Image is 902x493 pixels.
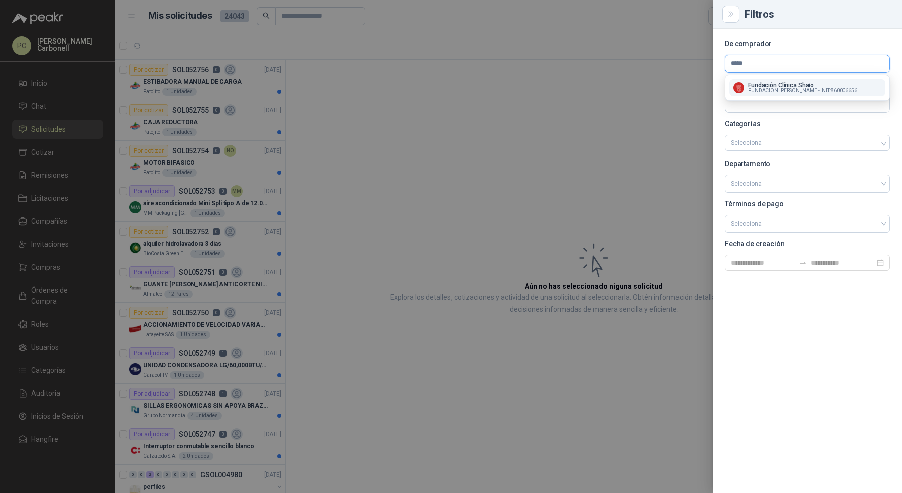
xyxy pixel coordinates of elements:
p: Departamento [725,161,890,167]
img: Company Logo [733,82,744,93]
span: NIT : 860006656 [822,88,857,93]
p: Términos de pago [725,201,890,207]
button: Company LogoFundación Clínica ShaioFUNDACION [PERSON_NAME]-NIT:860006656 [729,79,885,96]
p: Fundación Clínica Shaio [748,82,857,88]
span: FUNDACION [PERSON_NAME] - [748,88,820,93]
p: Categorías [725,121,890,127]
span: to [799,259,807,267]
span: swap-right [799,259,807,267]
div: Filtros [745,9,890,19]
button: Close [725,8,737,20]
p: De comprador [725,41,890,47]
p: Fecha de creación [725,241,890,247]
